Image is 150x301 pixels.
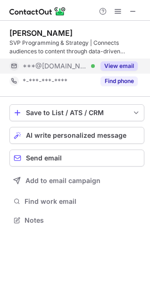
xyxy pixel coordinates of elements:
span: Add to email campaign [25,177,100,184]
div: Save to List / ATS / CRM [26,109,128,117]
button: Send email [9,150,144,167]
button: Find work email [9,195,144,208]
span: Send email [26,154,62,162]
button: AI write personalized message [9,127,144,144]
div: SVP Programming & Strategy | Connects audiences to content through data-driven strategies. Ignite... [9,39,144,56]
button: Reveal Button [100,76,138,86]
span: ***@[DOMAIN_NAME] [23,62,88,70]
img: ContactOut v5.3.10 [9,6,66,17]
button: Reveal Button [100,61,138,71]
button: Notes [9,214,144,227]
span: Find work email [25,197,141,206]
button: Add to email campaign [9,172,144,189]
span: AI write personalized message [26,132,126,139]
div: [PERSON_NAME] [9,28,73,38]
button: save-profile-one-click [9,104,144,121]
span: Notes [25,216,141,225]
